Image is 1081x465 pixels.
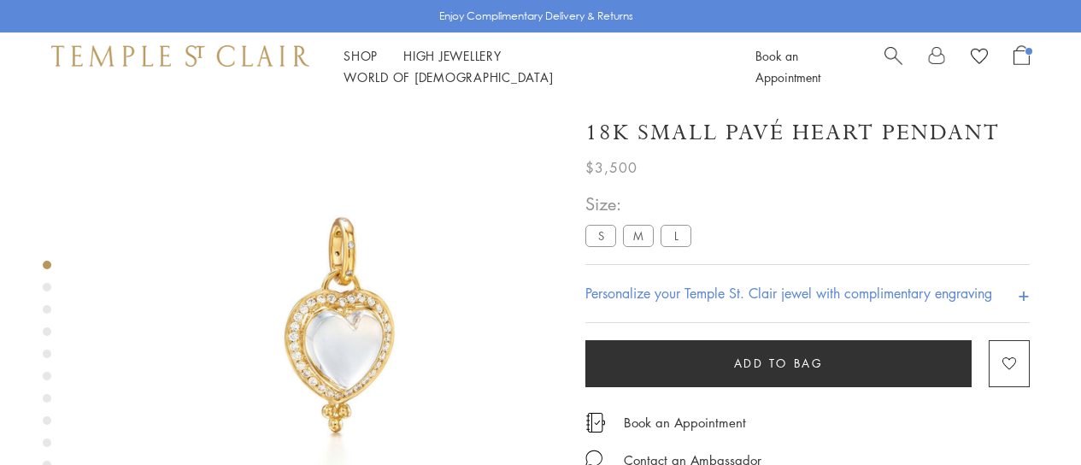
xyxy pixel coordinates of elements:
a: Book an Appointment [755,47,820,85]
h4: Personalize your Temple St. Clair jewel with complimentary engraving [585,283,992,303]
img: icon_appointment.svg [585,413,606,433]
label: S [585,225,616,246]
p: Enjoy Complimentary Delivery & Returns [439,8,633,25]
a: Open Shopping Bag [1013,45,1030,88]
a: Search [884,45,902,88]
label: M [623,225,654,246]
a: Book an Appointment [624,413,746,432]
h1: 18K Small Pavé Heart Pendant [585,118,1000,148]
span: Size: [585,190,698,218]
a: ShopShop [344,47,378,64]
span: $3,500 [585,156,637,179]
button: Add to bag [585,340,972,387]
span: Add to bag [734,354,824,373]
h4: + [1018,278,1030,309]
a: High JewelleryHigh Jewellery [403,47,502,64]
img: Temple St. Clair [51,45,309,66]
a: View Wishlist [971,45,988,71]
nav: Main navigation [344,45,717,88]
a: World of [DEMOGRAPHIC_DATA]World of [DEMOGRAPHIC_DATA] [344,68,553,85]
label: L [661,225,691,246]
